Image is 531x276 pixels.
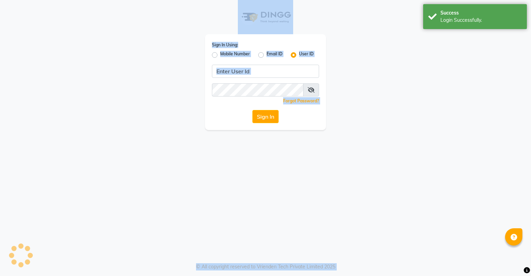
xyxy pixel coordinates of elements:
label: Sign In Using: [212,42,238,48]
input: Username [212,83,304,96]
a: Forgot Password? [283,98,319,103]
button: Sign In [252,110,279,123]
label: User ID [299,51,314,59]
div: Success [440,9,522,17]
label: Mobile Number [220,51,250,59]
div: Login Successfully. [440,17,522,24]
input: Username [212,65,319,78]
img: logo1.svg [238,7,293,27]
label: Email ID [267,51,282,59]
